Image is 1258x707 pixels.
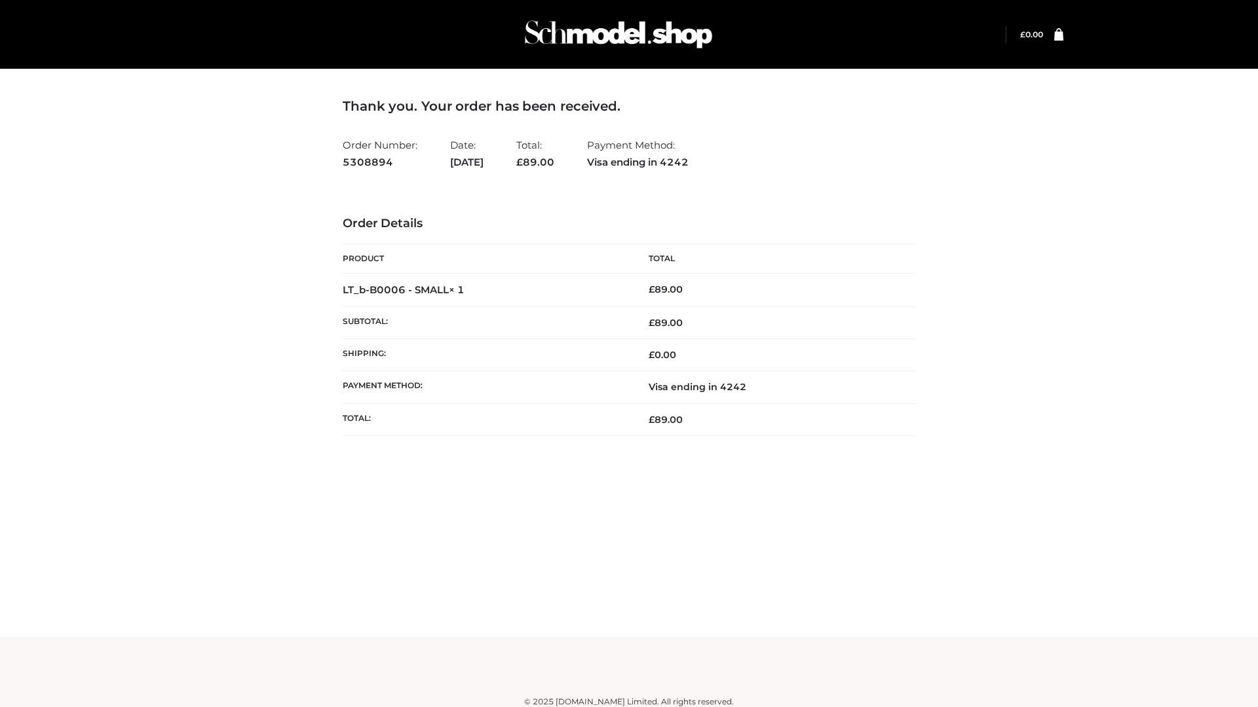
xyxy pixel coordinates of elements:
[343,306,629,338] th: Subtotal:
[587,154,689,171] strong: Visa ending in 4242
[520,9,717,60] img: Schmodel Admin 964
[1020,29,1043,39] bdi: 0.00
[450,154,484,171] strong: [DATE]
[649,349,655,361] span: £
[516,156,554,168] span: 89.00
[649,317,655,329] span: £
[629,371,915,403] td: Visa ending in 4242
[649,283,655,295] span: £
[343,403,629,435] th: Total:
[343,154,417,171] strong: 5308894
[343,134,417,173] li: Order Number:
[516,156,523,168] span: £
[649,317,683,329] span: 89.00
[649,349,676,361] bdi: 0.00
[516,134,554,173] li: Total:
[629,244,915,274] th: Total
[587,134,689,173] li: Payment Method:
[343,98,915,114] h3: Thank you. Your order has been received.
[343,217,915,231] h3: Order Details
[649,414,655,426] span: £
[1020,29,1043,39] a: £0.00
[449,283,465,296] strong: × 1
[450,134,484,173] li: Date:
[649,283,683,295] bdi: 89.00
[649,414,683,426] span: 89.00
[343,339,629,371] th: Shipping:
[1020,29,1025,39] span: £
[343,244,629,274] th: Product
[343,371,629,403] th: Payment method:
[343,283,465,296] strong: LT_b-B0006 - SMALL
